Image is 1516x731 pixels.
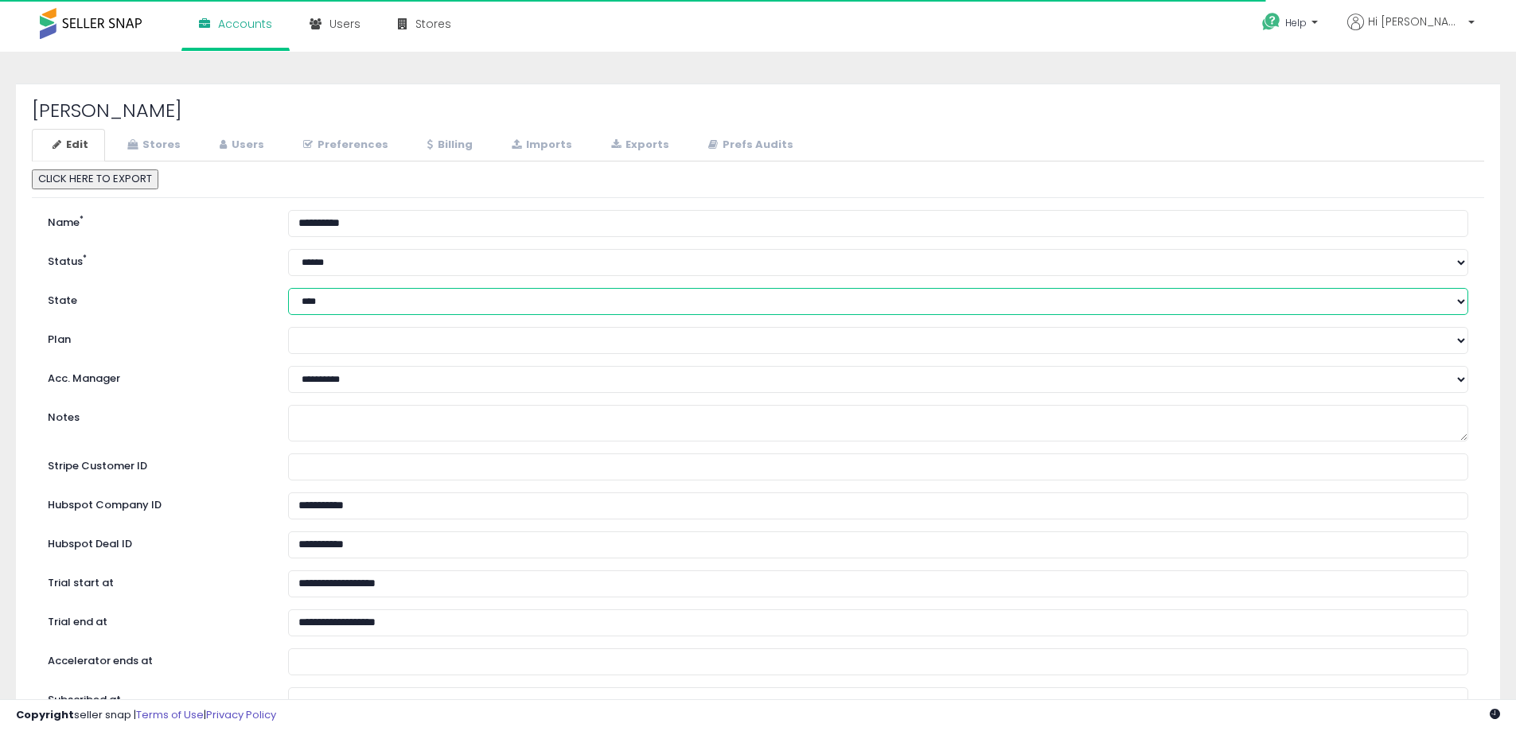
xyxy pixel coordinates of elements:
span: Users [329,16,360,32]
span: Stores [415,16,451,32]
i: Get Help [1261,12,1281,32]
a: Preferences [283,129,405,161]
a: Users [199,129,281,161]
button: CLICK HERE TO EXPORT [32,169,158,189]
label: Name [36,210,276,231]
a: Imports [491,129,589,161]
label: Hubspot Deal ID [36,531,276,552]
a: Billing [407,129,489,161]
a: Exports [590,129,686,161]
label: Trial end at [36,609,276,630]
label: Stripe Customer ID [36,453,276,474]
a: Prefs Audits [688,129,810,161]
label: Hubspot Company ID [36,492,276,513]
h2: [PERSON_NAME] [32,100,1484,121]
a: Privacy Policy [206,707,276,722]
label: Accelerator ends at [36,648,276,669]
label: Trial start at [36,570,276,591]
a: Stores [107,129,197,161]
label: Status [36,249,276,270]
div: seller snap | | [16,708,276,723]
span: Accounts [218,16,272,32]
a: Terms of Use [136,707,204,722]
strong: Copyright [16,707,74,722]
label: State [36,288,276,309]
a: Edit [32,129,105,161]
label: Acc. Manager [36,366,276,387]
label: Plan [36,327,276,348]
a: Hi [PERSON_NAME] [1347,14,1475,49]
span: Help [1285,16,1307,29]
span: Hi [PERSON_NAME] [1368,14,1463,29]
label: Subscribed at [36,687,276,708]
label: Notes [36,405,276,426]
